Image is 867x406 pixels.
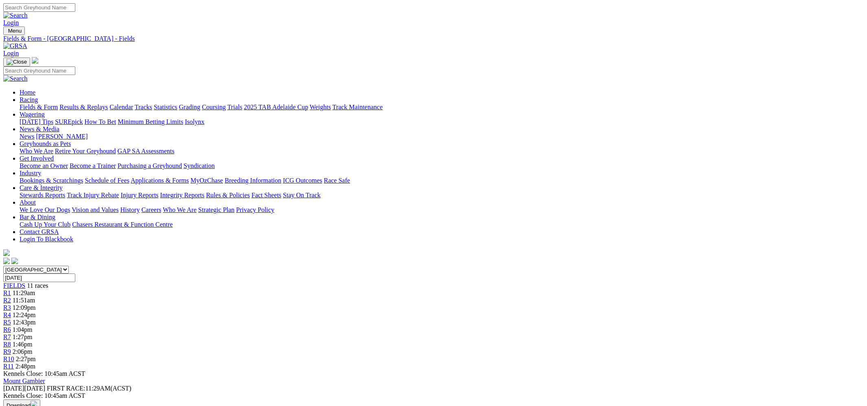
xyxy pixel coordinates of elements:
a: History [120,206,140,213]
a: News [20,133,34,140]
a: [DATE] Tips [20,118,53,125]
a: Tracks [135,104,152,110]
div: Industry [20,177,864,184]
input: Select date [3,274,75,282]
a: Fields & Form [20,104,58,110]
a: Results & Replays [59,104,108,110]
a: [PERSON_NAME] [36,133,88,140]
a: Racing [20,96,38,103]
a: Integrity Reports [160,192,204,199]
a: R1 [3,289,11,296]
a: Statistics [154,104,177,110]
a: Track Injury Rebate [67,192,119,199]
a: Who We Are [20,148,53,154]
img: Search [3,75,28,82]
input: Search [3,66,75,75]
div: Care & Integrity [20,192,864,199]
button: Toggle navigation [3,26,25,35]
a: R9 [3,348,11,355]
span: FIRST RACE: [47,385,85,392]
input: Search [3,3,75,12]
a: GAP SA Assessments [118,148,175,154]
a: Strategic Plan [198,206,234,213]
a: Isolynx [185,118,204,125]
a: Home [20,89,35,96]
a: Stewards Reports [20,192,65,199]
button: Toggle navigation [3,57,30,66]
div: Racing [20,104,864,111]
a: R5 [3,319,11,326]
span: 1:46pm [13,341,33,348]
a: R8 [3,341,11,348]
img: facebook.svg [3,258,10,264]
a: Schedule of Fees [85,177,129,184]
a: Minimum Betting Limits [118,118,183,125]
img: twitter.svg [11,258,18,264]
a: Cash Up Your Club [20,221,70,228]
a: Careers [141,206,161,213]
span: 2:27pm [16,355,36,362]
span: [DATE] [3,385,45,392]
a: We Love Our Dogs [20,206,70,213]
span: 11:29am [13,289,35,296]
a: Industry [20,170,41,177]
img: logo-grsa-white.png [32,57,38,64]
a: R6 [3,326,11,333]
a: Retire Your Greyhound [55,148,116,154]
a: Purchasing a Greyhound [118,162,182,169]
a: Contact GRSA [20,228,59,235]
a: News & Media [20,126,59,132]
span: Kennels Close: 10:45am ACST [3,370,85,377]
div: Bar & Dining [20,221,864,228]
a: Calendar [109,104,133,110]
a: Login To Blackbook [20,236,73,243]
div: Kennels Close: 10:45am ACST [3,392,864,399]
a: FIELDS [3,282,25,289]
span: 2:48pm [15,363,35,370]
a: Login [3,19,19,26]
div: Wagering [20,118,864,126]
a: Bar & Dining [20,214,55,221]
a: Race Safe [324,177,350,184]
a: Trials [227,104,242,110]
a: How To Bet [85,118,116,125]
a: Rules & Policies [206,192,250,199]
a: Care & Integrity [20,184,63,191]
a: Injury Reports [120,192,158,199]
a: R10 [3,355,14,362]
div: Get Involved [20,162,864,170]
span: 11:29AM(ACST) [47,385,131,392]
span: 11:51am [13,297,35,304]
a: Get Involved [20,155,54,162]
a: Privacy Policy [236,206,274,213]
a: ICG Outcomes [283,177,322,184]
a: R2 [3,297,11,304]
a: SUREpick [55,118,83,125]
a: Wagering [20,111,45,118]
a: R7 [3,333,11,340]
a: Applications & Forms [131,177,189,184]
a: Syndication [184,162,215,169]
span: R11 [3,363,14,370]
a: Who We Are [163,206,197,213]
span: 2:06pm [13,348,33,355]
a: Fields & Form - [GEOGRAPHIC_DATA] - Fields [3,35,864,42]
a: R3 [3,304,11,311]
a: Stay On Track [283,192,320,199]
a: Coursing [202,104,226,110]
span: 1:04pm [13,326,33,333]
span: [DATE] [3,385,24,392]
span: 1:27pm [13,333,33,340]
a: Bookings & Scratchings [20,177,83,184]
span: 12:24pm [13,311,36,318]
a: Track Maintenance [333,104,383,110]
img: GRSA [3,42,27,50]
a: About [20,199,36,206]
